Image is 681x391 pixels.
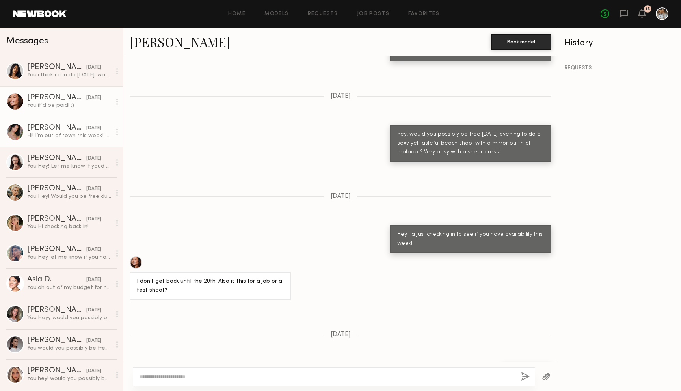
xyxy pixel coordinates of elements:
[331,331,351,338] span: [DATE]
[27,63,86,71] div: [PERSON_NAME]
[86,337,101,344] div: [DATE]
[27,94,86,102] div: [PERSON_NAME]
[86,125,101,132] div: [DATE]
[491,38,551,45] a: Book model
[27,193,111,200] div: You: Hey! Would you be free during the week at all?
[27,162,111,170] div: You: Hey! Let me know if youd be free this week at all for a shoot :)
[86,307,101,314] div: [DATE]
[397,230,544,248] div: Hey tia just checking in to see if you have availability this week!
[27,253,111,261] div: You: Hey let me know if you have some time to shoot this week!
[27,337,86,344] div: [PERSON_NAME]
[86,276,101,284] div: [DATE]
[86,185,101,193] div: [DATE]
[130,33,230,50] a: [PERSON_NAME]
[228,11,246,17] a: Home
[264,11,288,17] a: Models
[27,223,111,231] div: You: Hi checking back in!
[27,284,111,291] div: You: ah out of my budget for now unfortunately :( but will let you know if i have another project...
[408,11,439,17] a: Favorites
[86,367,101,375] div: [DATE]
[357,11,390,17] a: Job Posts
[27,124,86,132] div: [PERSON_NAME]
[27,367,86,375] div: [PERSON_NAME]
[86,94,101,102] div: [DATE]
[86,155,101,162] div: [DATE]
[27,132,111,140] div: Hi! I’m out of town this week! I’ll be back the next week X
[27,71,111,79] div: You: i think i can do [DATE]! want to text me when you can? [PHONE_NUMBER]
[564,65,675,71] div: REQUESTS
[331,93,351,100] span: [DATE]
[27,375,111,382] div: You: hey! would you possibly be free [DATE] evening to do a sexy yet tasteful beach shoot with a ...
[27,155,86,162] div: [PERSON_NAME]
[308,11,338,17] a: Requests
[564,39,675,48] div: History
[27,246,86,253] div: [PERSON_NAME]
[86,216,101,223] div: [DATE]
[27,185,86,193] div: [PERSON_NAME]
[27,344,111,352] div: You: would you possibly be free [DATE] evening to do a sexy yet tasteful beach shoot with a mirro...
[646,7,650,11] div: 15
[27,276,86,284] div: Asia D.
[27,306,86,314] div: [PERSON_NAME]
[6,37,48,46] span: Messages
[137,277,284,295] div: I don’t get back until the 20th! Also is this for a job or a test shoot?
[86,246,101,253] div: [DATE]
[27,215,86,223] div: [PERSON_NAME]
[86,64,101,71] div: [DATE]
[331,193,351,200] span: [DATE]
[491,34,551,50] button: Book model
[397,130,544,157] div: hey! would you possibly be free [DATE] evening to do a sexy yet tasteful beach shoot with a mirro...
[27,102,111,109] div: You: it'd be paid! :)
[27,314,111,322] div: You: Heyy would you possibly be free [DATE] evening to do a sexy yet tasteful beach shoot with a ...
